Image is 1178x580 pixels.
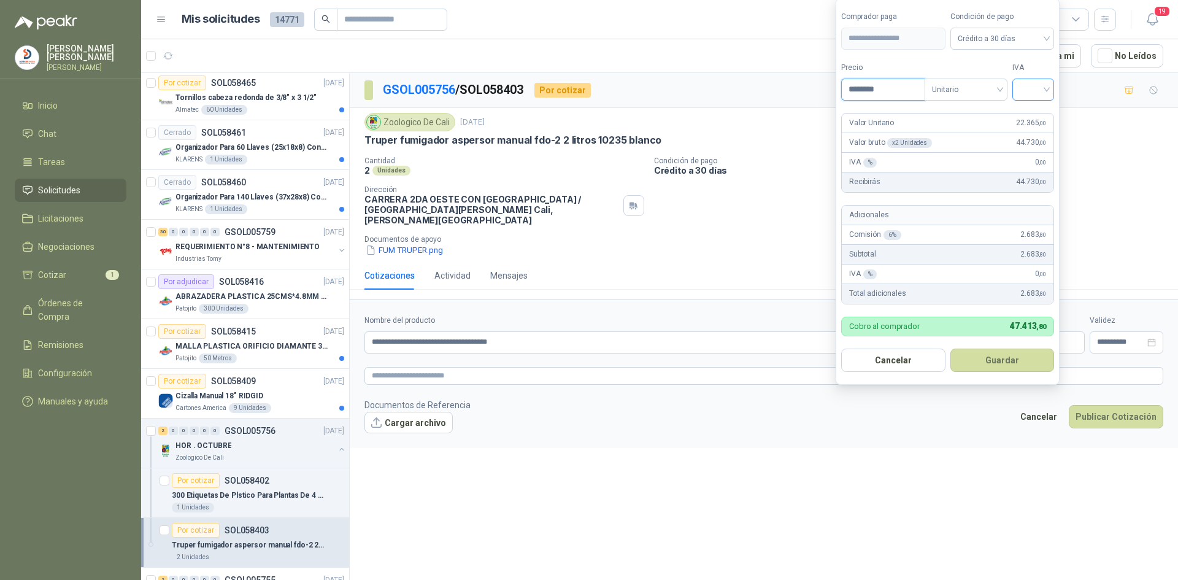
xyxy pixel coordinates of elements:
[1090,315,1163,327] label: Validez
[190,228,199,236] div: 0
[1012,62,1054,74] label: IVA
[364,235,1173,244] p: Documentos de apoyo
[172,490,325,501] p: 300 Etiquetas De Plstico Para Plantas De 4 Pulgadas, Etiquet
[364,194,618,225] p: CARRERA 2DA OESTE CON [GEOGRAPHIC_DATA] / [GEOGRAPHIC_DATA][PERSON_NAME] Cali , [PERSON_NAME][GEO...
[38,184,80,197] span: Solicitudes
[1016,137,1046,149] span: 44.730
[15,333,126,357] a: Remisiones
[364,269,415,282] div: Cotizaciones
[15,207,126,230] a: Licitaciones
[1039,159,1046,166] span: ,00
[849,209,888,221] p: Adicionales
[175,354,196,363] p: Patojito
[364,165,370,176] p: 2
[372,166,410,176] div: Unidades
[15,122,126,145] a: Chat
[210,228,220,236] div: 0
[199,304,248,314] div: 300 Unidades
[15,390,126,413] a: Manuales y ayuda
[158,374,206,389] div: Por cotizar
[654,157,1173,165] p: Condición de pago
[1036,323,1046,331] span: ,80
[1039,271,1046,277] span: ,00
[1039,139,1046,146] span: ,00
[490,269,528,282] div: Mensajes
[158,244,173,259] img: Company Logo
[158,175,196,190] div: Cerrado
[172,552,214,562] div: 2 Unidades
[364,244,444,257] button: FUM TRUPER.png
[323,77,344,89] p: [DATE]
[849,249,876,260] p: Subtotal
[364,315,914,327] label: Nombre del producto
[270,12,304,27] span: 14771
[211,327,256,336] p: SOL058415
[200,228,209,236] div: 0
[182,10,260,28] h1: Mis solicitudes
[175,453,224,463] p: Zoologico De Cali
[15,179,126,202] a: Solicitudes
[849,117,894,129] p: Valor Unitario
[38,212,83,225] span: Licitaciones
[38,395,108,408] span: Manuales y ayuda
[38,240,94,253] span: Negociaciones
[1035,268,1046,280] span: 0
[211,79,256,87] p: SOL058465
[205,155,247,164] div: 1 Unidades
[38,155,65,169] span: Tareas
[47,64,126,71] p: [PERSON_NAME]
[1039,231,1046,238] span: ,80
[179,427,188,435] div: 0
[1014,405,1064,428] button: Cancelar
[323,376,344,387] p: [DATE]
[158,427,167,435] div: 2
[211,377,256,385] p: SOL058409
[15,15,77,29] img: Logo peakr
[229,403,271,413] div: 9 Unidades
[1069,405,1163,428] button: Publicar Cotización
[15,46,39,69] img: Company Logo
[323,226,344,238] p: [DATE]
[38,99,58,112] span: Inicio
[158,195,173,209] img: Company Logo
[172,523,220,538] div: Por cotizar
[1020,229,1046,241] span: 2.683
[169,427,178,435] div: 0
[38,268,66,282] span: Cotizar
[15,235,126,258] a: Negociaciones
[158,344,173,358] img: Company Logo
[175,191,328,203] p: Organizador Para 140 Llaves (37x28x8) Con Cerradura
[932,80,1000,99] span: Unitario
[950,11,1055,23] label: Condición de pago
[15,150,126,174] a: Tareas
[158,393,173,408] img: Company Logo
[38,338,83,352] span: Remisiones
[15,362,126,385] a: Configuración
[863,158,877,168] div: %
[323,276,344,288] p: [DATE]
[364,113,455,131] div: Zoologico De Cali
[175,204,202,214] p: KLARENS
[225,427,275,435] p: GSOL005756
[158,225,347,264] a: 30 0 0 0 0 0 GSOL005759[DATE] Company LogoREQUERIMIENTO N°8 - MANTENIMIENTOIndustrias Tomy
[158,324,206,339] div: Por cotizar
[434,269,471,282] div: Actividad
[1091,44,1163,68] button: No Leídos
[38,127,56,141] span: Chat
[950,349,1055,372] button: Guardar
[172,473,220,488] div: Por cotizar
[158,294,173,309] img: Company Logo
[175,304,196,314] p: Patojito
[323,127,344,139] p: [DATE]
[1020,249,1046,260] span: 2.683
[141,369,349,419] a: Por cotizarSOL058409[DATE] Company LogoCizalla Manual 18" RIDGIDCartones America9 Unidades
[175,390,263,402] p: Cizalla Manual 18" RIDGID
[654,165,1173,176] p: Crédito a 30 días
[1039,120,1046,126] span: ,00
[175,142,328,153] p: Organizador Para 60 Llaves (25x18x8) Con Cerradura
[323,326,344,338] p: [DATE]
[849,157,877,168] p: IVA
[179,228,188,236] div: 0
[15,292,126,328] a: Órdenes de Compra
[1141,9,1163,31] button: 19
